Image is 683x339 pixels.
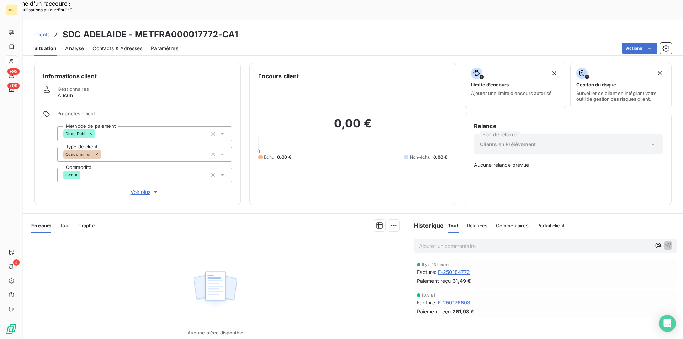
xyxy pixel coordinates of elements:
[58,92,73,99] span: Aucun
[58,86,89,92] span: Gestionnaires
[410,154,430,160] span: Non-échu
[422,293,435,297] span: [DATE]
[448,223,459,228] span: Tout
[474,161,663,169] span: Aucune relance prévue
[258,116,447,138] h2: 0,00 €
[277,154,291,160] span: 0,00 €
[65,173,73,177] span: Gaz
[408,221,444,230] h6: Historique
[57,188,232,196] button: Voir plus
[34,45,57,52] span: Situation
[474,122,663,130] h6: Relance
[438,268,470,276] span: F-250184772
[467,223,487,228] span: Relances
[78,223,95,228] span: Graphe
[13,259,20,266] span: 4
[622,43,657,54] button: Actions
[465,63,566,108] button: Limite d’encoursAjouter une limite d’encours autorisé
[80,172,86,178] input: Ajouter une valeur
[480,141,536,148] span: Clients en Prélèvement
[452,277,471,285] span: 31,49 €
[452,308,474,315] span: 261,98 €
[34,31,50,38] a: Clients
[258,72,299,80] h6: Encours client
[471,90,552,96] span: Ajouter une limite d’encours autorisé
[7,68,20,75] span: +99
[433,154,448,160] span: 0,00 €
[31,223,51,228] span: En cours
[417,308,451,315] span: Paiement reçu
[264,154,274,160] span: Échu
[576,82,616,88] span: Gestion du risque
[131,189,159,196] span: Voir plus
[422,263,450,267] span: il y a 13 heures
[65,152,93,157] span: Condominium
[417,268,436,276] span: Facture :
[417,299,436,306] span: Facture :
[57,111,232,121] span: Propriétés Client
[95,131,101,137] input: Ajouter une valeur
[63,28,238,41] h3: SDC ADELAIDE - METFRA000017772-CA1
[151,45,178,52] span: Paramètres
[43,72,232,80] h6: Informations client
[417,277,451,285] span: Paiement reçu
[496,223,529,228] span: Commentaires
[257,148,260,154] span: 0
[659,315,676,332] div: Open Intercom Messenger
[60,223,70,228] span: Tout
[7,83,20,89] span: +99
[471,82,509,88] span: Limite d’encours
[192,268,238,312] img: Empty state
[570,63,672,108] button: Gestion du risqueSurveiller ce client en intégrant votre outil de gestion des risques client.
[576,90,666,102] span: Surveiller ce client en intégrant votre outil de gestion des risques client.
[187,330,243,335] span: Aucune pièce disponible
[438,299,471,306] span: F-250176603
[101,151,107,158] input: Ajouter une valeur
[34,32,50,37] span: Clients
[65,45,84,52] span: Analyse
[65,132,87,136] span: DirectDebit
[92,45,142,52] span: Contacts & Adresses
[6,323,17,335] img: Logo LeanPay
[537,223,565,228] span: Portail client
